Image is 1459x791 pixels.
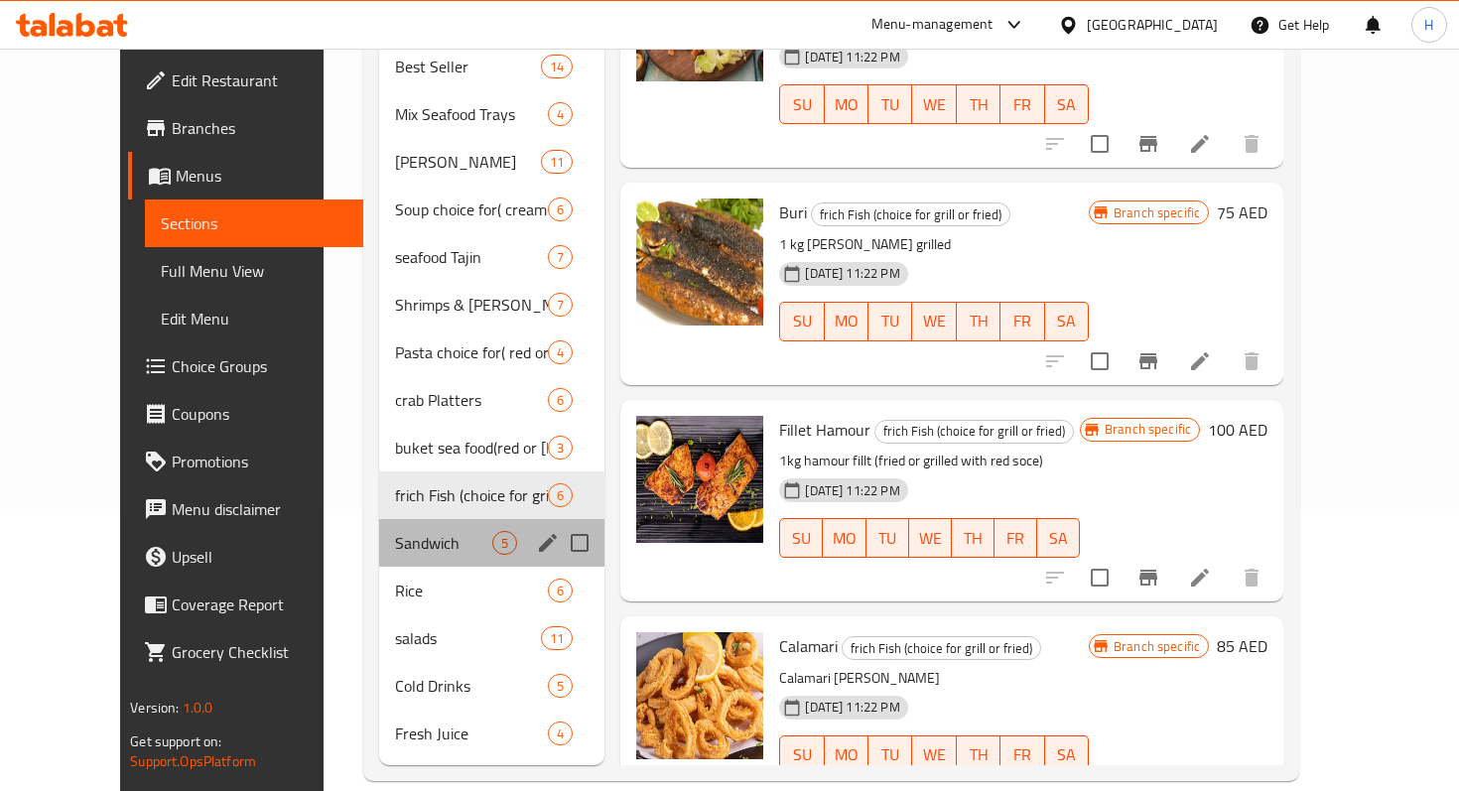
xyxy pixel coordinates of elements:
[172,593,347,616] span: Coverage Report
[957,302,1000,341] button: TH
[172,354,347,378] span: Choice Groups
[128,485,363,533] a: Menu disclaimer
[395,102,549,126] span: Mix Seafood Trays
[395,245,549,269] span: seafood Tajin
[920,740,948,769] span: WE
[1217,198,1267,226] h6: 75 AED
[1037,518,1080,558] button: SA
[395,293,549,317] span: Shrimps & [PERSON_NAME] & Crab
[866,518,909,558] button: TU
[920,90,948,119] span: WE
[636,198,763,326] img: Buri
[549,439,572,458] span: 3
[172,640,347,664] span: Grocery Checklist
[549,248,572,267] span: 7
[636,416,763,543] img: Fillet Hamour
[952,518,995,558] button: TH
[1106,637,1208,656] span: Branch specific
[1008,90,1036,119] span: FR
[1008,307,1036,335] span: FR
[779,735,824,775] button: SU
[395,483,549,507] span: frich Fish (choice for grill or fried)
[917,524,944,553] span: WE
[876,740,904,769] span: TU
[1053,740,1081,769] span: SA
[1228,120,1275,168] button: delete
[912,302,956,341] button: WE
[395,388,549,412] div: crab Platters
[1217,632,1267,660] h6: 85 AED
[395,198,549,221] span: Soup choice for( cream or red souce)
[395,579,549,602] span: Rice
[1053,90,1081,119] span: SA
[965,740,993,769] span: TH
[549,296,572,315] span: 7
[797,698,907,717] span: [DATE] 11:22 PM
[779,232,1088,257] p: 1 kg [PERSON_NAME] grilled
[874,524,901,553] span: TU
[395,436,549,460] span: buket sea food(red or [PERSON_NAME])
[1053,307,1081,335] span: SA
[379,710,605,757] div: Fresh Juice4
[957,735,1000,775] button: TH
[395,722,549,745] div: Fresh Juice
[130,748,256,774] a: Support.OpsPlatform
[549,725,572,743] span: 4
[395,626,542,650] span: salads
[161,259,347,283] span: Full Menu View
[842,636,1041,660] div: frich Fish (choice for grill or fried)
[1125,554,1172,601] button: Branch-specific-item
[833,740,861,769] span: MO
[130,695,179,721] span: Version:
[549,200,572,219] span: 6
[797,481,907,500] span: [DATE] 11:22 PM
[548,245,573,269] div: items
[1045,524,1072,553] span: SA
[548,436,573,460] div: items
[1008,740,1036,769] span: FR
[176,164,347,188] span: Menus
[379,43,605,90] div: Best Seller14
[779,198,807,227] span: Buri
[128,581,363,628] a: Coverage Report
[788,90,816,119] span: SU
[1125,337,1172,385] button: Branch-specific-item
[172,68,347,92] span: Edit Restaurant
[549,486,572,505] span: 6
[779,449,1079,473] p: 1kg hamour fillt (fried or grilled with red soce)
[636,632,763,759] img: Calamari
[960,524,987,553] span: TH
[549,343,572,362] span: 4
[1045,302,1089,341] button: SA
[549,677,572,696] span: 5
[995,518,1037,558] button: FR
[779,302,824,341] button: SU
[843,637,1040,660] span: frich Fish (choice for grill or fried)
[172,497,347,521] span: Menu disclaimer
[779,84,824,124] button: SU
[779,518,823,558] button: SU
[812,203,1009,226] span: frich Fish (choice for grill or fried)
[1424,14,1433,36] span: H
[182,695,212,721] span: 1.0.0
[965,90,993,119] span: TH
[379,376,605,424] div: crab Platters6
[172,450,347,473] span: Promotions
[395,340,549,364] div: Pasta choice for( red or white souce)
[145,199,363,247] a: Sections
[379,281,605,329] div: Shrimps & [PERSON_NAME] & Crab7
[1079,557,1121,598] span: Select to update
[145,295,363,342] a: Edit Menu
[395,150,542,174] div: King Mael
[1000,302,1044,341] button: FR
[379,138,605,186] div: [PERSON_NAME]11
[1045,735,1089,775] button: SA
[788,307,816,335] span: SU
[548,722,573,745] div: items
[779,631,838,661] span: Calamari
[912,735,956,775] button: WE
[912,84,956,124] button: WE
[957,84,1000,124] button: TH
[874,420,1074,444] div: frich Fish (choice for grill or fried)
